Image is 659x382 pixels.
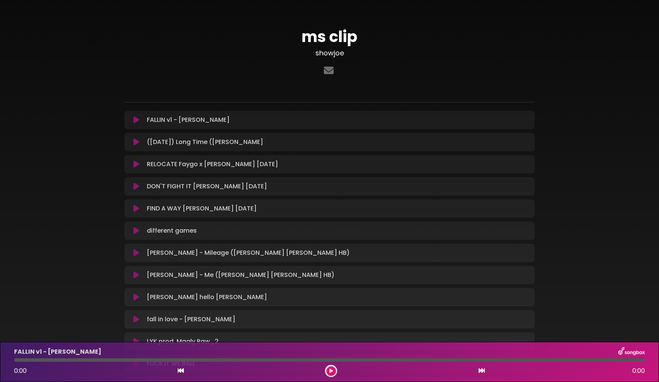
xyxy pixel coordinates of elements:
[147,204,257,213] p: FIND A WAY [PERSON_NAME] [DATE]
[147,293,267,302] p: [PERSON_NAME] hello [PERSON_NAME]
[147,270,334,280] p: [PERSON_NAME] - Me ([PERSON_NAME] [PERSON_NAME] HB)
[14,366,27,375] span: 0:00
[124,49,535,57] h3: showjoe
[147,138,263,147] p: ([DATE]) Long Time ([PERSON_NAME]
[14,347,101,356] p: FALLIN v1 - [PERSON_NAME]
[632,366,645,376] span: 0:00
[147,182,267,191] p: DON'T FIGHT IT [PERSON_NAME] [DATE]
[147,337,219,346] p: LYK prod. Maaly Raw_2
[147,315,235,324] p: fall in love - [PERSON_NAME]
[147,115,230,125] p: FALLIN v1 - [PERSON_NAME]
[147,226,197,235] p: different games
[124,28,535,46] h1: ms clip
[618,347,645,357] img: songbox-logo-white.png
[147,248,350,257] p: [PERSON_NAME] - Mileage ([PERSON_NAME] [PERSON_NAME] HB)
[147,160,278,169] p: RELOCATE Faygo x [PERSON_NAME] [DATE]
